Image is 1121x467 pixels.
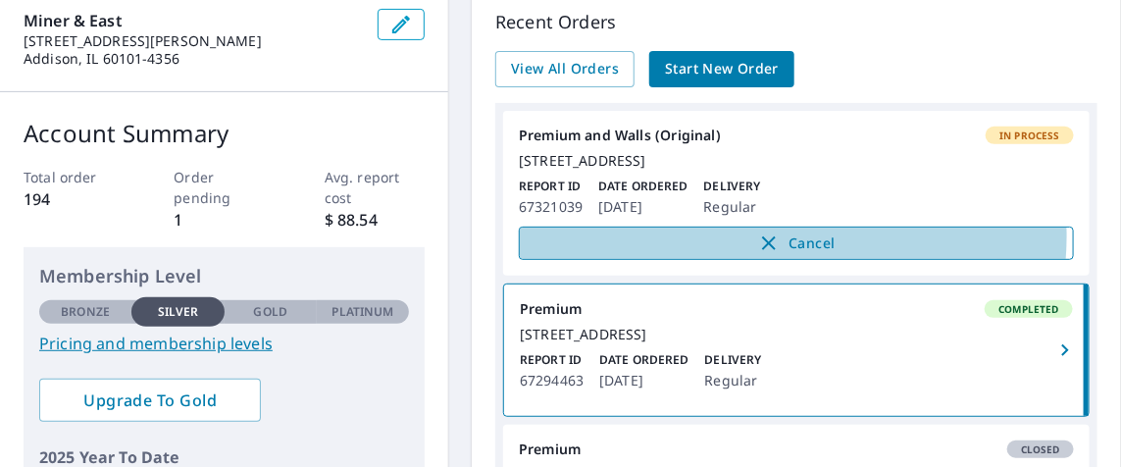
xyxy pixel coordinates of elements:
a: View All Orders [495,51,635,87]
p: Report ID [519,178,583,195]
p: Delivery [705,351,762,369]
div: [STREET_ADDRESS] [520,326,1073,343]
p: Regular [705,369,762,392]
p: Delivery [704,178,761,195]
div: Premium [519,441,1074,458]
a: Pricing and membership levels [39,332,409,355]
p: 1 [174,208,274,232]
div: [STREET_ADDRESS] [519,152,1074,170]
p: 67294463 [520,369,584,392]
p: Regular [704,195,761,219]
p: [STREET_ADDRESS][PERSON_NAME] [24,32,362,50]
p: Date Ordered [599,351,688,369]
span: Start New Order [665,57,779,81]
p: Avg. report cost [325,167,425,208]
p: Total order [24,167,124,187]
p: 67321039 [519,195,583,219]
a: PremiumCompleted[STREET_ADDRESS]Report ID67294463Date Ordered[DATE]DeliveryRegular [504,285,1089,416]
p: Order pending [174,167,274,208]
div: Premium [520,300,1073,318]
p: Report ID [520,351,584,369]
a: Premium and Walls (Original)In Process[STREET_ADDRESS]Report ID67321039Date Ordered[DATE]Delivery... [503,111,1090,276]
p: Date Ordered [598,178,688,195]
span: Closed [1009,442,1072,456]
p: $ 88.54 [325,208,425,232]
a: Start New Order [649,51,794,87]
p: Gold [254,303,287,321]
p: [DATE] [599,369,688,392]
p: Recent Orders [495,9,1097,35]
p: Platinum [332,303,394,321]
p: Account Summary [24,116,425,151]
span: Upgrade To Gold [55,389,245,411]
span: In Process [988,129,1072,142]
p: Bronze [61,303,110,321]
p: Miner & East [24,9,362,32]
div: Premium and Walls (Original) [519,127,1074,144]
button: Cancel [519,227,1074,260]
p: [DATE] [598,195,688,219]
p: Membership Level [39,263,409,289]
span: Cancel [539,232,1053,255]
span: View All Orders [511,57,619,81]
p: Silver [158,303,199,321]
a: Upgrade To Gold [39,379,261,422]
span: Completed [987,302,1071,316]
p: Addison, IL 60101-4356 [24,50,362,68]
p: 194 [24,187,124,211]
